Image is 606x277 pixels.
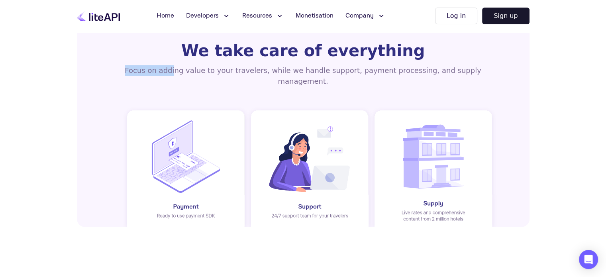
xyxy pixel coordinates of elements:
button: Sign up [482,8,529,24]
button: Log in [435,8,477,24]
a: Home [152,8,179,24]
span: Company [345,11,374,21]
span: Developers [186,11,219,21]
span: Monetisation [296,11,333,21]
div: We take care of everything [181,39,425,63]
span: Resources [242,11,272,21]
button: Company [341,8,390,24]
a: Monetisation [291,8,338,24]
button: Resources [237,8,288,24]
button: Developers [181,8,235,24]
div: Focus on adding value to your travelers, while we handle support, payment processing, and supply ... [102,65,504,86]
span: Home [157,11,174,21]
div: Open Intercom Messenger [579,250,598,269]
